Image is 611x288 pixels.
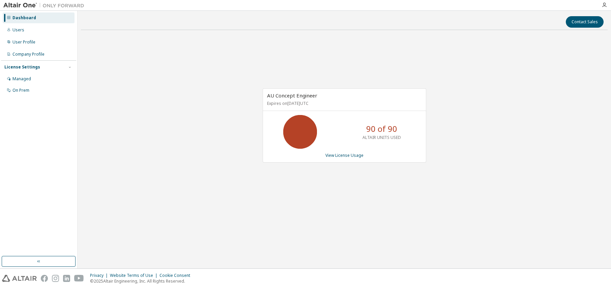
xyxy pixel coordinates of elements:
[362,135,401,140] p: ALTAIR UNITS USED
[12,76,31,82] div: Managed
[12,88,29,93] div: On Prem
[159,273,194,278] div: Cookie Consent
[63,275,70,282] img: linkedin.svg
[90,278,194,284] p: © 2025 Altair Engineering, Inc. All Rights Reserved.
[110,273,159,278] div: Website Terms of Use
[12,15,36,21] div: Dashboard
[12,39,35,45] div: User Profile
[90,273,110,278] div: Privacy
[52,275,59,282] img: instagram.svg
[74,275,84,282] img: youtube.svg
[2,275,37,282] img: altair_logo.svg
[3,2,88,9] img: Altair One
[267,100,420,106] p: Expires on [DATE] UTC
[366,123,397,135] p: 90 of 90
[566,16,604,28] button: Contact Sales
[12,27,24,33] div: Users
[4,64,40,70] div: License Settings
[325,152,363,158] a: View License Usage
[12,52,45,57] div: Company Profile
[267,92,317,99] span: AU Concept Engineer
[41,275,48,282] img: facebook.svg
